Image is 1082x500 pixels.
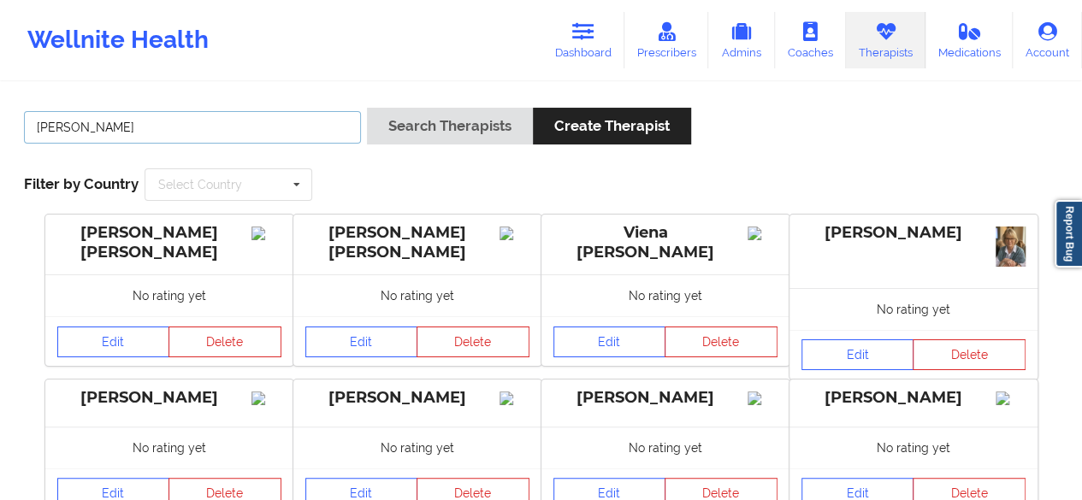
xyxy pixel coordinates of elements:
div: [PERSON_NAME] [801,223,1026,243]
div: No rating yet [789,288,1038,330]
div: No rating yet [293,426,541,468]
img: Image%2Fplaceholer-image.png [500,226,529,240]
img: Image%2Fplaceholer-image.png [251,391,281,405]
span: Filter by Country [24,175,139,192]
button: Search Therapists [367,108,533,144]
div: Select Country [158,179,242,191]
img: Image%2Fplaceholer-image.png [251,226,281,240]
img: Image%2Fplaceholer-image.png [500,391,529,405]
a: Edit [305,326,418,357]
div: No rating yet [789,426,1038,468]
div: Viena [PERSON_NAME] [553,223,778,262]
div: [PERSON_NAME] [801,388,1026,408]
div: No rating yet [45,426,293,468]
a: Therapists [846,12,925,68]
div: No rating yet [45,274,293,316]
a: Account [1013,12,1082,68]
input: Search Keywords [24,111,361,144]
a: Admins [708,12,775,68]
img: Image%2Fplaceholer-image.png [748,226,778,240]
a: Edit [57,326,170,357]
a: Dashboard [542,12,624,68]
div: [PERSON_NAME] [PERSON_NAME] [57,223,281,262]
a: Report Bug [1055,200,1082,268]
div: No rating yet [541,274,789,316]
button: Delete [417,326,529,357]
button: Delete [169,326,281,357]
img: Image%2Fplaceholer-image.png [748,391,778,405]
div: [PERSON_NAME] [PERSON_NAME] [305,223,529,262]
div: No rating yet [293,274,541,316]
div: No rating yet [541,426,789,468]
a: Prescribers [624,12,709,68]
img: Image%2Fplaceholer-image.png [996,391,1026,405]
a: Edit [801,339,914,370]
button: Delete [665,326,778,357]
a: Medications [925,12,1014,68]
a: Coaches [775,12,846,68]
div: [PERSON_NAME] [305,388,529,408]
img: f04992b7-ec42-4e76-9790-9090acf01c12_IMG_2110.jpeg [996,226,1026,267]
a: Edit [553,326,666,357]
div: [PERSON_NAME] [553,388,778,408]
div: [PERSON_NAME] [57,388,281,408]
button: Create Therapist [533,108,691,144]
button: Delete [913,339,1026,370]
